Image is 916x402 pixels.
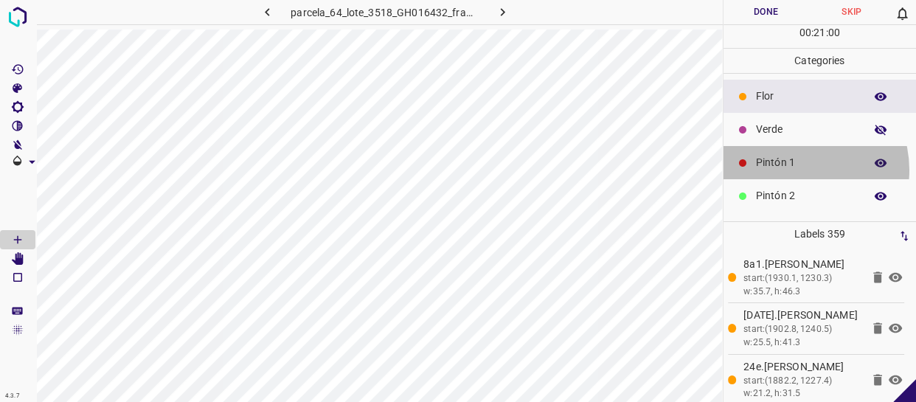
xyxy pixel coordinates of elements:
[828,25,840,41] p: 00
[813,25,825,41] p: 21
[743,323,861,349] div: start:(1902.8, 1240.5) w:25.5, h:41.3
[756,89,857,104] p: Flor
[799,25,840,48] div: : :
[743,308,861,323] p: [DATE].[PERSON_NAME]
[728,222,912,246] p: Labels 359
[756,122,857,137] p: Verde
[756,155,857,170] p: Pintón 1
[4,4,31,30] img: logo
[756,188,857,204] p: Pintón 2
[743,375,861,401] div: start:(1882.2, 1227.4) w:21.2, h:31.5
[291,4,479,24] h6: parcela_64_lote_3518_GH016432_frame_00199_192525.jpg
[743,257,861,272] p: 8a1.[PERSON_NAME]
[743,359,861,375] p: 24e.[PERSON_NAME]
[743,272,861,298] div: start:(1930.1, 1230.3) w:35.7, h:46.3
[1,390,24,402] div: 4.3.7
[799,25,811,41] p: 00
